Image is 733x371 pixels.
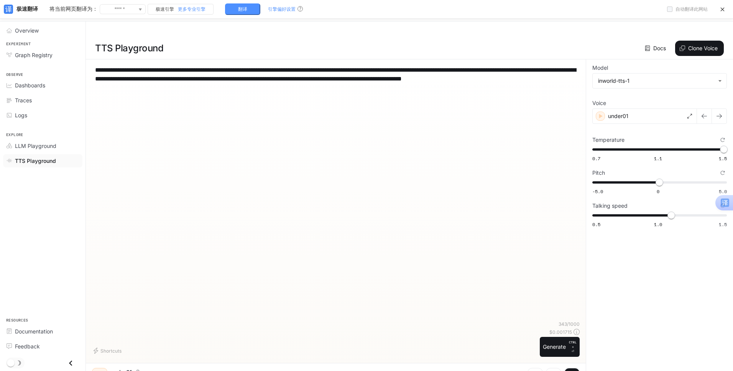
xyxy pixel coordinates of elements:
button: Clone Voice [675,41,724,56]
a: LLM Playground [3,139,82,153]
a: Logs [3,108,82,122]
span: TTS Playground [15,157,56,165]
span: 1.1 [654,155,662,162]
span: Traces [15,96,32,104]
span: Dark mode toggle [7,358,15,367]
span: 0 [657,188,659,195]
div: inworld-tts-1 [598,77,714,85]
p: Model [592,65,608,71]
p: Temperature [592,137,625,143]
a: Documentation [3,325,82,338]
span: Dashboards [15,81,45,89]
a: Dashboards [3,79,82,92]
span: Documentation [15,327,53,335]
span: 5.0 [719,188,727,195]
p: CTRL + [569,340,577,349]
p: Talking speed [592,203,628,208]
span: 0.7 [592,155,600,162]
span: 1.5 [719,155,727,162]
span: Logs [15,111,27,119]
a: Overview [3,24,82,37]
a: Docs [643,41,669,56]
span: Overview [15,26,39,34]
button: Shortcuts [92,345,125,357]
span: Feedback [15,342,40,350]
a: Graph Registry [3,48,82,62]
button: Close drawer [62,355,79,371]
span: 0.5 [592,221,600,228]
a: TTS Playground [3,154,82,167]
span: Graph Registry [15,51,53,59]
h1: TTS Playground [95,41,163,56]
button: GenerateCTRL +⏎ [540,337,580,357]
div: inworld-tts-1 [593,74,726,88]
span: LLM Playground [15,142,56,150]
button: Reset to default [718,136,727,144]
span: -5.0 [592,188,603,195]
a: Feedback [3,340,82,353]
p: ⏎ [569,340,577,354]
p: Voice [592,100,606,106]
p: under01 [608,112,628,120]
p: Pitch [592,170,605,176]
button: Reset to default [718,169,727,177]
p: 343 / 1000 [559,321,580,327]
p: $ 0.001715 [549,329,572,335]
span: 1.5 [719,221,727,228]
a: Traces [3,94,82,107]
span: 1.0 [654,221,662,228]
